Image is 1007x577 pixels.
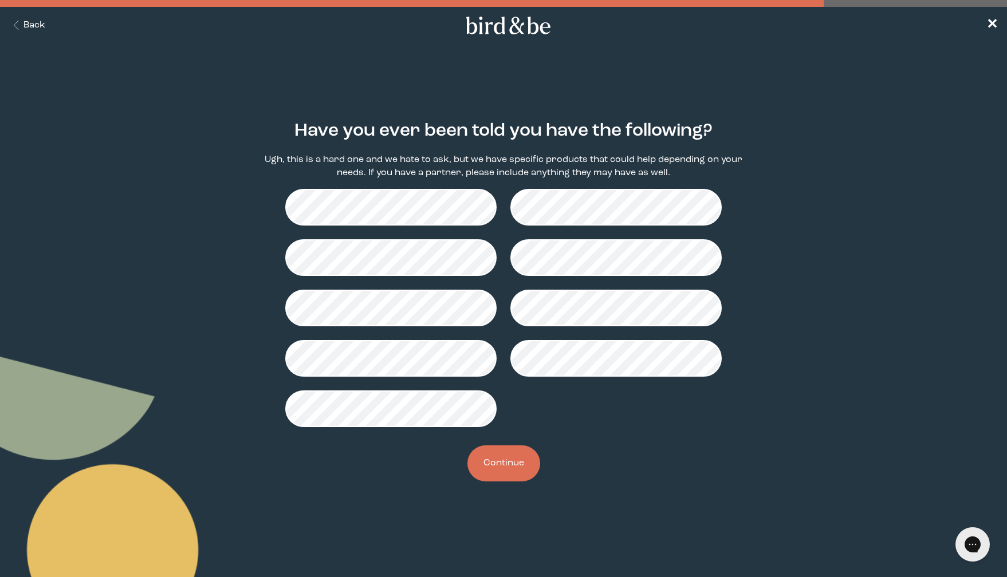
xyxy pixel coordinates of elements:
button: Back Button [9,19,45,32]
a: ✕ [986,15,998,35]
button: Continue [467,445,540,481]
h2: Have you ever been told you have the following? [294,118,713,144]
p: Ugh, this is a hard one and we hate to ask, but we have specific products that could help dependi... [261,153,746,180]
span: ✕ [986,18,998,32]
iframe: Gorgias live chat messenger [950,523,996,566]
